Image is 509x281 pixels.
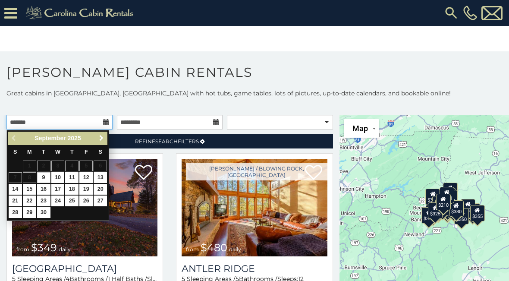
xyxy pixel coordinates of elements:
[31,241,57,254] span: $349
[98,135,105,142] span: Next
[443,5,459,21] img: search-regular.svg
[16,246,29,253] span: from
[79,172,93,183] a: 12
[135,164,152,182] a: Add to favorites
[9,207,22,218] a: 28
[186,163,327,180] a: [PERSON_NAME] / Blowing Rock, [GEOGRAPHIC_DATA]
[85,149,88,155] span: Friday
[461,6,479,20] a: [PHONE_NUMBER]
[182,263,327,275] a: Antler Ridge
[59,246,71,253] span: daily
[443,182,458,199] div: $525
[51,184,65,195] a: 17
[37,184,50,195] a: 16
[186,246,199,253] span: from
[68,135,81,142] span: 2025
[79,184,93,195] a: 19
[426,188,440,205] div: $305
[182,159,327,256] a: Antler Ridge from $480 daily
[155,138,178,145] span: Search
[9,184,22,195] a: 14
[182,159,327,256] img: Antler Ridge
[96,133,107,144] a: Next
[461,199,475,215] div: $930
[352,124,368,133] span: Map
[22,4,141,22] img: Khaki-logo.png
[37,172,50,183] a: 9
[94,196,107,206] a: 27
[470,205,485,221] div: $355
[13,149,17,155] span: Sunday
[436,194,451,210] div: $210
[35,135,66,142] span: September
[79,196,93,206] a: 26
[422,207,437,223] div: $375
[431,201,446,217] div: $395
[37,207,50,218] a: 30
[65,172,79,183] a: 11
[455,208,469,224] div: $350
[9,196,22,206] a: 21
[23,207,36,218] a: 29
[94,184,107,195] a: 20
[428,202,443,218] div: $325
[229,246,241,253] span: daily
[436,199,450,215] div: $225
[12,263,157,275] h3: Diamond Creek Lodge
[23,196,36,206] a: 22
[51,196,65,206] a: 24
[135,138,199,145] span: Refine Filters
[70,149,74,155] span: Thursday
[55,149,60,155] span: Wednesday
[201,241,227,254] span: $480
[12,263,157,275] a: [GEOGRAPHIC_DATA]
[440,186,454,203] div: $320
[440,202,455,218] div: $315
[42,149,45,155] span: Tuesday
[37,196,50,206] a: 23
[94,172,107,183] a: 13
[27,149,32,155] span: Monday
[65,196,79,206] a: 25
[449,200,464,216] div: $380
[51,172,65,183] a: 10
[65,184,79,195] a: 18
[344,119,379,138] button: Change map style
[99,149,102,155] span: Saturday
[23,184,36,195] a: 15
[6,134,333,148] a: RefineSearchFilters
